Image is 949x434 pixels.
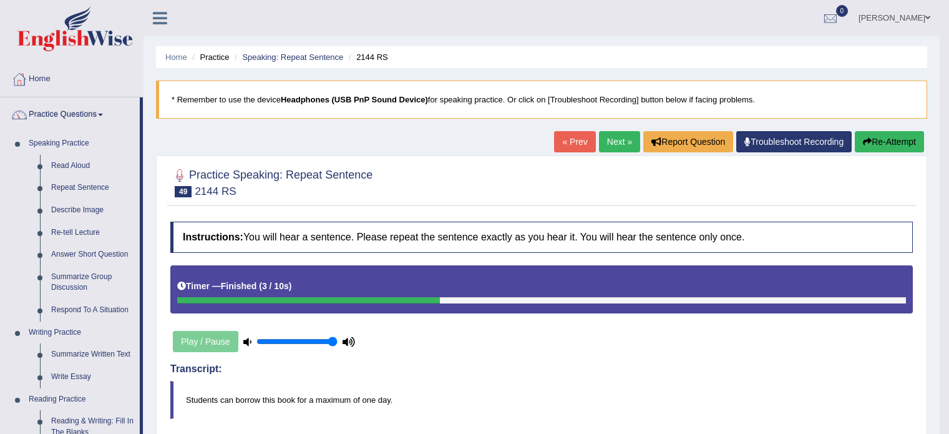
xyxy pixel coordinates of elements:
[554,131,595,152] a: « Prev
[259,281,262,291] b: (
[46,222,140,244] a: Re-tell Lecture
[836,5,849,17] span: 0
[156,81,927,119] blockquote: * Remember to use the device for speaking practice. Or click on [Troubleshoot Recording] button b...
[242,52,343,62] a: Speaking: Repeat Sentence
[599,131,640,152] a: Next »
[855,131,924,152] button: Re-Attempt
[183,232,243,242] b: Instructions:
[289,281,292,291] b: )
[170,222,913,253] h4: You will hear a sentence. Please repeat the sentence exactly as you hear it. You will hear the se...
[346,51,388,63] li: 2144 RS
[177,282,291,291] h5: Timer —
[46,199,140,222] a: Describe Image
[189,51,229,63] li: Practice
[175,186,192,197] span: 49
[46,299,140,322] a: Respond To A Situation
[262,281,289,291] b: 3 / 10s
[195,185,236,197] small: 2144 RS
[165,52,187,62] a: Home
[643,131,733,152] button: Report Question
[23,132,140,155] a: Speaking Practice
[221,281,257,291] b: Finished
[170,166,372,197] h2: Practice Speaking: Repeat Sentence
[170,363,913,375] h4: Transcript:
[736,131,852,152] a: Troubleshoot Recording
[23,388,140,411] a: Reading Practice
[46,366,140,388] a: Write Essay
[281,95,428,104] b: Headphones (USB PnP Sound Device)
[170,381,913,419] blockquote: Students can borrow this book for a maximum of one day.
[46,244,140,266] a: Answer Short Question
[46,155,140,177] a: Read Aloud
[46,266,140,299] a: Summarize Group Discussion
[1,97,140,129] a: Practice Questions
[23,322,140,344] a: Writing Practice
[46,177,140,199] a: Repeat Sentence
[1,62,143,93] a: Home
[46,343,140,366] a: Summarize Written Text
